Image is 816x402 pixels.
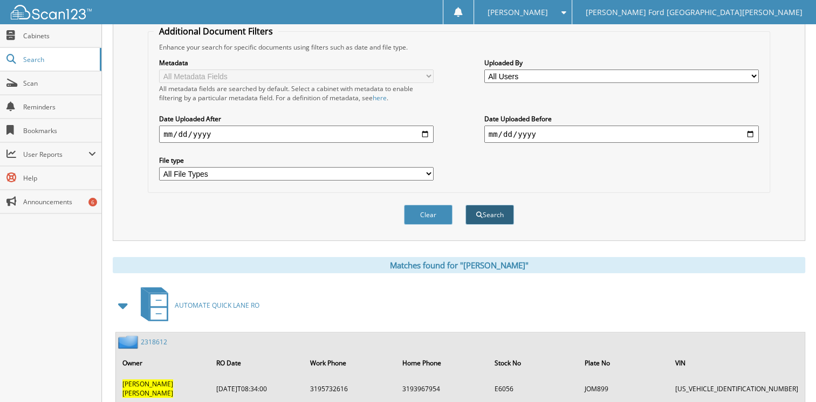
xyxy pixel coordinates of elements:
th: Owner [117,352,210,374]
div: Enhance your search for specific documents using filters such as date and file type. [154,43,764,52]
th: Stock No [489,352,578,374]
th: Home Phone [397,352,488,374]
label: Uploaded By [484,58,759,67]
span: Scan [23,79,96,88]
div: Matches found for "[PERSON_NAME]" [113,257,805,273]
label: Date Uploaded After [159,114,434,123]
td: E6056 [489,375,578,402]
span: Cabinets [23,31,96,40]
iframe: Chat Widget [762,350,816,402]
span: Bookmarks [23,126,96,135]
span: Search [23,55,94,64]
td: JOM899 [579,375,669,402]
a: 2318612 [141,337,167,346]
span: User Reports [23,150,88,159]
label: File type [159,156,434,165]
input: start [159,126,434,143]
td: [DATE]T08:34:00 [211,375,304,402]
button: Clear [404,205,452,225]
td: 3195732616 [305,375,396,402]
a: AUTOMATE QUICK LANE RO [134,284,259,327]
span: [PERSON_NAME] [122,389,173,398]
div: 6 [88,198,97,206]
legend: Additional Document Filters [154,25,278,37]
input: end [484,126,759,143]
button: Search [465,205,514,225]
th: RO Date [211,352,304,374]
img: folder2.png [118,335,141,349]
span: AUTOMATE QUICK LANE RO [175,301,259,310]
span: Announcements [23,197,96,206]
label: Date Uploaded Before [484,114,759,123]
span: Help [23,174,96,183]
td: 3193967954 [397,375,488,402]
a: here [373,93,387,102]
span: [PERSON_NAME] [122,379,173,389]
span: [PERSON_NAME] Ford [GEOGRAPHIC_DATA][PERSON_NAME] [586,9,803,16]
img: scan123-logo-white.svg [11,5,92,19]
th: Plate No [579,352,669,374]
span: [PERSON_NAME] [488,9,548,16]
div: All metadata fields are searched by default. Select a cabinet with metadata to enable filtering b... [159,84,434,102]
th: VIN [670,352,804,374]
td: [US_VEHICLE_IDENTIFICATION_NUMBER] [670,375,804,402]
th: Work Phone [305,352,396,374]
label: Metadata [159,58,434,67]
span: Reminders [23,102,96,112]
